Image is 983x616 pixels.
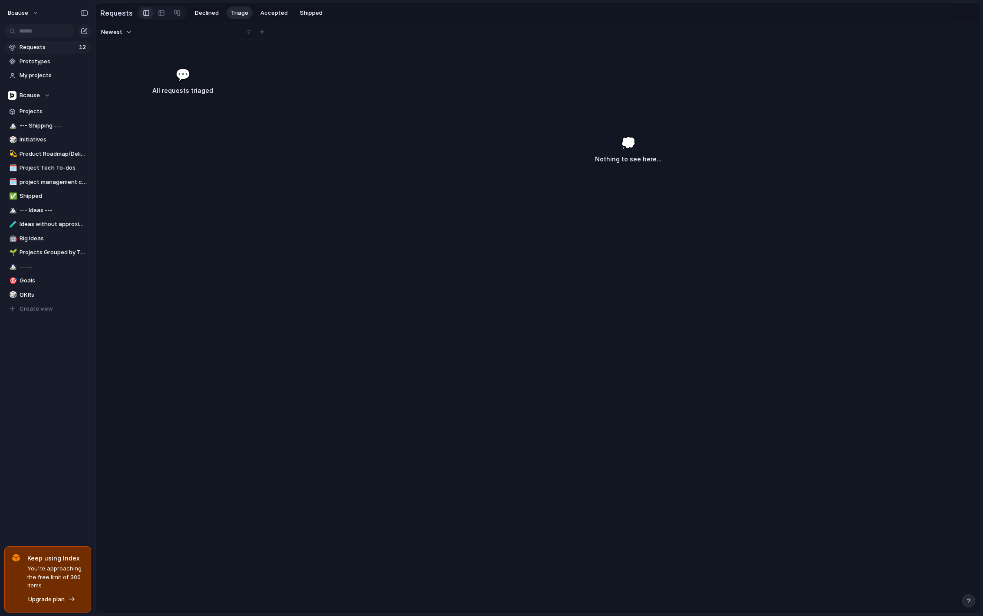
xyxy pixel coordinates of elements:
[28,595,65,604] span: Upgrade plan
[20,192,88,200] span: Shipped
[8,276,16,285] button: 🎯
[8,220,16,229] button: 🧪
[26,593,78,606] button: Upgrade plan
[20,305,53,313] span: Create view
[191,7,223,20] button: Declined
[100,26,133,38] button: Newest
[20,91,40,100] span: Bcause
[8,150,16,158] button: 💫
[20,276,88,285] span: Goals
[8,121,16,130] button: 🏔️
[4,69,91,82] a: My projects
[175,66,191,84] span: 💬
[8,164,16,172] button: 🗓️
[8,178,16,187] button: 🗓️
[195,9,219,17] span: Declined
[4,218,91,231] a: 🧪Ideas without approximate delivery
[4,105,91,118] a: Projects
[20,248,88,257] span: Projects Grouped by Theme
[9,149,15,159] div: 💫
[20,178,88,187] span: project management checks
[9,177,15,187] div: 🗓️
[8,9,28,17] span: bcause
[4,260,91,273] a: 🏔️-----
[20,135,88,144] span: Initiatives
[8,248,16,257] button: 🌱
[20,206,88,215] span: --- Ideas ---
[4,190,91,203] a: ✅Shipped
[227,7,253,20] button: Triage
[100,8,133,18] h2: Requests
[595,154,662,164] h3: Nothing to see here...
[4,119,91,132] a: 🏔️--- Shipping ---
[8,262,16,271] button: 🏔️
[9,248,15,258] div: 🌱
[9,205,15,215] div: 🏔️
[8,192,16,200] button: ✅
[20,43,76,52] span: Requests
[4,161,91,174] a: 🗓️Project Tech To-dos
[9,163,15,173] div: 🗓️
[20,262,88,271] span: -----
[20,234,88,243] span: Big ideas
[4,6,43,20] button: bcause
[4,147,91,161] a: 💫Product Roadmap/Delivery Pipeline
[9,262,15,272] div: 🏔️
[4,274,91,287] a: 🎯Goals
[27,554,84,563] span: Keep using Index
[4,246,91,259] a: 🌱Projects Grouped by Theme
[79,43,88,52] span: 12
[4,288,91,301] a: 🎲OKRs
[4,204,91,217] a: 🏔️--- Ideas ---
[296,7,327,20] button: Shipped
[20,164,88,172] span: Project Tech To-dos
[300,9,322,17] span: Shipped
[20,57,88,66] span: Prototypes
[9,233,15,243] div: 🤖
[4,55,91,68] a: Prototypes
[9,290,15,300] div: 🎲
[8,135,16,144] button: 🎲
[9,191,15,201] div: ✅
[27,564,84,590] span: You're approaching the free limit of 300 items
[20,291,88,299] span: OKRs
[101,28,122,36] span: Newest
[20,220,88,229] span: Ideas without approximate delivery
[256,7,292,20] button: Accepted
[9,121,15,131] div: 🏔️
[8,206,16,215] button: 🏔️
[9,220,15,229] div: 🧪
[231,9,248,17] span: Triage
[20,107,88,116] span: Projects
[4,89,91,102] button: Bcause
[20,150,88,158] span: Product Roadmap/Delivery Pipeline
[621,134,636,152] span: 💭
[20,71,88,80] span: My projects
[9,276,15,286] div: 🎯
[8,291,16,299] button: 🎲
[8,234,16,243] button: 🤖
[4,41,91,54] a: Requests12
[4,133,91,146] a: 🎲Initiatives
[9,135,15,145] div: 🎲
[4,302,91,315] button: Create view
[20,121,88,130] span: --- Shipping ---
[260,9,288,17] span: Accepted
[116,85,249,96] h3: All requests triaged
[4,232,91,245] a: 🤖Big ideas
[4,176,91,189] a: 🗓️project management checks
